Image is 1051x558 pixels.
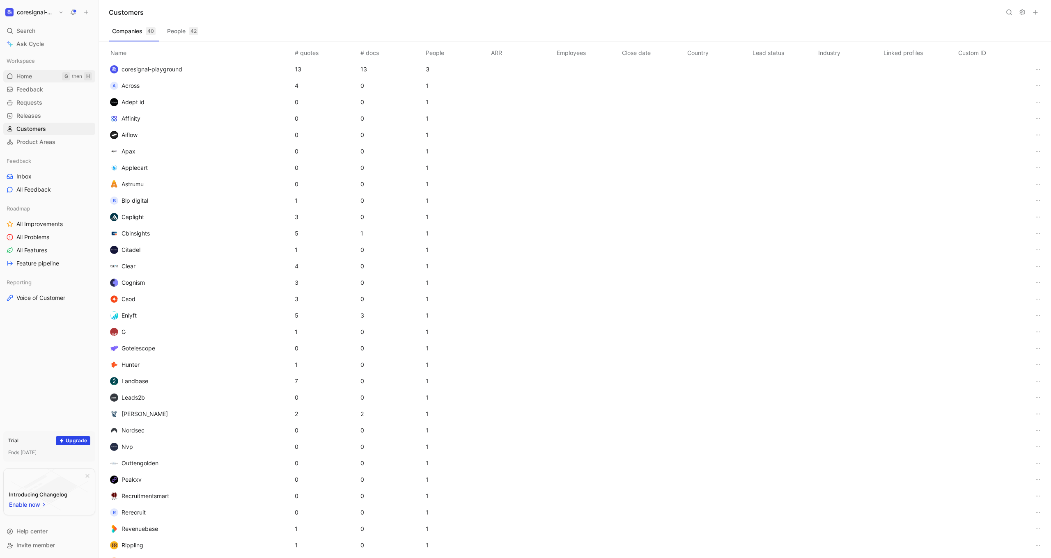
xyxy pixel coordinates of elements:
[424,521,489,537] td: 1
[359,127,424,143] td: 0
[359,504,424,521] td: 0
[359,160,424,176] td: 0
[110,229,118,238] img: logo
[5,8,14,16] img: coresignal-playground
[424,258,489,274] td: 1
[293,324,358,340] td: 1
[110,344,118,352] img: logo
[164,25,202,38] button: People
[3,155,95,167] div: Feedback
[3,136,95,148] a: Product Areas
[122,525,158,532] span: Revenuebase
[424,422,489,439] td: 1
[107,178,147,191] button: logoAstrumu
[11,469,88,510] img: bg-BLZuj68n.svg
[122,312,137,319] span: Enlyft
[110,492,118,500] img: logo
[122,377,148,384] span: Landbase
[110,328,118,336] img: logo
[110,246,118,254] img: logo
[424,176,489,192] td: 1
[293,258,358,274] td: 4
[3,257,95,270] a: Feature pipeline
[424,225,489,242] td: 1
[107,194,151,207] button: BBlp digital
[107,210,147,224] button: logoCaplight
[110,262,118,270] img: logo
[359,291,424,307] td: 0
[122,279,145,286] span: Cognism
[107,325,129,338] button: logoG
[110,426,118,435] img: logo
[957,41,1031,61] th: Custom ID
[16,112,41,120] span: Releases
[3,218,95,230] a: All Improvements
[107,128,140,142] button: logoAiflow
[107,49,130,56] span: Name
[107,358,142,371] button: logoHunter
[293,274,358,291] td: 3
[8,448,90,457] div: Ends [DATE]
[107,63,185,76] button: logocoresignal-playground
[122,460,158,467] span: Outtengolden
[3,123,95,135] a: Customers
[107,375,151,388] button: logoLandbase
[122,148,135,155] span: Apax
[293,291,358,307] td: 3
[110,295,118,303] img: logo
[751,41,816,61] th: Lead status
[16,72,32,80] span: Home
[359,324,424,340] td: 0
[424,209,489,225] td: 1
[3,292,95,304] a: Voice of Customer
[424,160,489,176] td: 1
[122,197,148,204] span: Blp digital
[9,499,47,510] button: Enable now
[3,170,95,183] a: Inbox
[110,197,118,205] div: B
[3,183,95,196] a: All Feedback
[424,242,489,258] td: 1
[17,9,55,16] h1: coresignal-playground
[107,407,171,421] button: logo[PERSON_NAME]
[424,340,489,357] td: 1
[359,455,424,471] td: 0
[424,94,489,110] td: 1
[110,82,118,90] div: A
[359,192,424,209] td: 0
[9,489,67,499] div: Introducing Changelog
[16,246,47,254] span: All Features
[122,213,144,220] span: Caplight
[122,443,133,450] span: Nvp
[293,242,358,258] td: 1
[107,391,148,404] button: logoLeads2b
[107,243,143,256] button: logoCitadel
[110,114,118,123] img: logo
[293,94,358,110] td: 0
[359,78,424,94] td: 0
[293,537,358,553] td: 1
[62,72,70,80] div: G
[107,440,136,453] button: logoNvp
[122,115,140,122] span: Affinity
[110,443,118,451] img: logo
[122,66,182,73] span: coresignal-playground
[16,85,43,94] span: Feedback
[293,422,358,439] td: 0
[424,307,489,324] td: 1
[122,509,146,516] span: Rerecruit
[110,279,118,287] img: logo
[293,455,358,471] td: 0
[110,65,118,73] img: logo
[3,96,95,109] a: Requests
[424,471,489,488] td: 1
[8,437,18,445] div: Trial
[110,525,118,533] img: logo
[359,225,424,242] td: 1
[686,41,751,61] th: Country
[424,324,489,340] td: 1
[359,41,424,61] th: # docs
[122,394,145,401] span: Leads2b
[107,473,145,486] button: logoPeakxv
[882,41,957,61] th: Linked profiles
